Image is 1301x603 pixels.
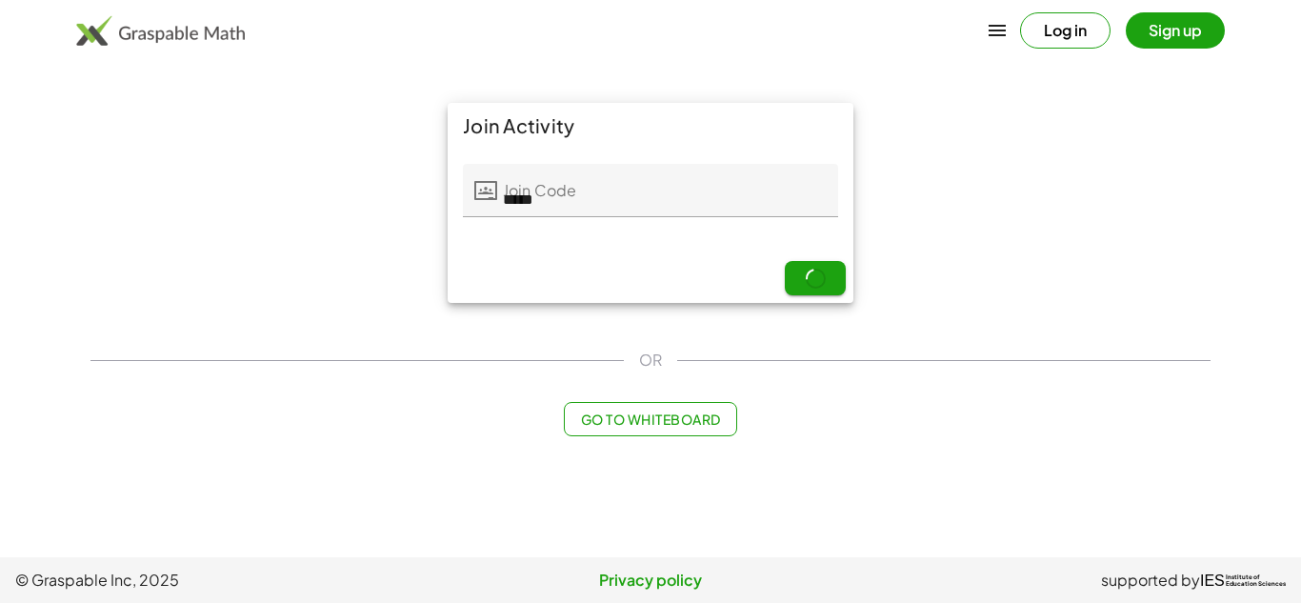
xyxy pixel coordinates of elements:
span: © Graspable Inc, 2025 [15,569,439,592]
div: Join Activity [448,103,853,149]
span: Go to Whiteboard [580,411,720,428]
a: IESInstitute ofEducation Sciences [1200,569,1286,592]
span: OR [639,349,662,372]
span: IES [1200,572,1225,590]
button: Sign up [1126,12,1225,49]
button: Go to Whiteboard [564,402,736,436]
a: Privacy policy [439,569,863,592]
button: Log in [1020,12,1111,49]
span: supported by [1101,569,1200,592]
span: Institute of Education Sciences [1226,574,1286,588]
